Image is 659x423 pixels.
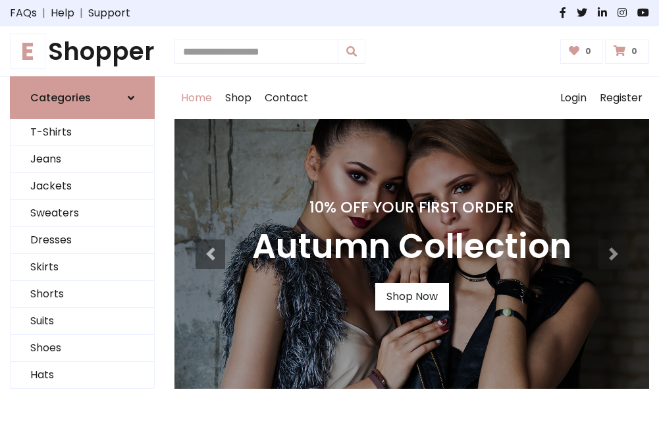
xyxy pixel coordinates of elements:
[554,77,593,119] a: Login
[30,91,91,104] h6: Categories
[10,37,155,66] a: EShopper
[37,5,51,21] span: |
[560,39,603,64] a: 0
[174,77,219,119] a: Home
[11,308,154,335] a: Suits
[10,76,155,119] a: Categories
[88,5,130,21] a: Support
[11,362,154,389] a: Hats
[252,227,571,267] h3: Autumn Collection
[10,5,37,21] a: FAQs
[219,77,258,119] a: Shop
[10,37,155,66] h1: Shopper
[11,227,154,254] a: Dresses
[51,5,74,21] a: Help
[11,254,154,281] a: Skirts
[375,283,449,311] a: Shop Now
[258,77,315,119] a: Contact
[10,34,45,69] span: E
[593,77,649,119] a: Register
[11,281,154,308] a: Shorts
[11,119,154,146] a: T-Shirts
[582,45,594,57] span: 0
[628,45,641,57] span: 0
[605,39,649,64] a: 0
[252,198,571,216] h4: 10% Off Your First Order
[11,335,154,362] a: Shoes
[11,173,154,200] a: Jackets
[74,5,88,21] span: |
[11,146,154,173] a: Jeans
[11,200,154,227] a: Sweaters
